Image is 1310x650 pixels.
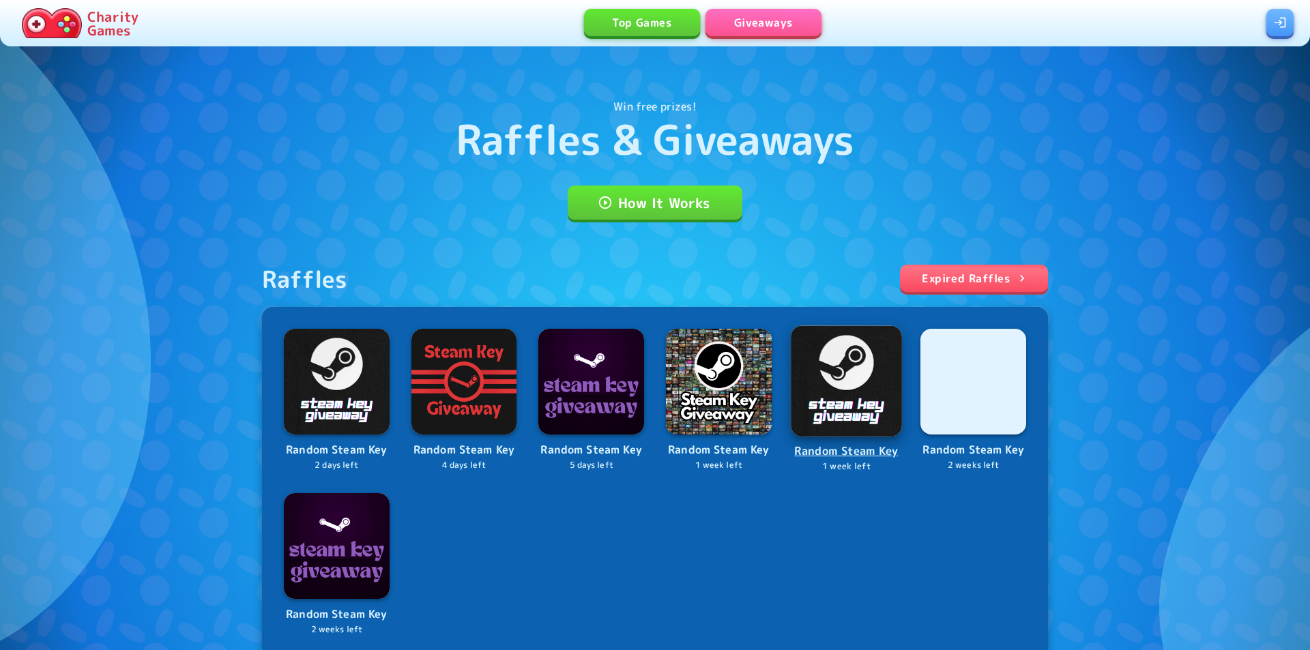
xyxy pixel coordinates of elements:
p: 2 weeks left [284,623,390,636]
p: Random Steam Key [792,442,901,460]
p: 4 days left [411,459,517,472]
p: 1 week left [792,460,901,473]
a: LogoRandom Steam Key2 weeks left [284,493,390,636]
img: Logo [791,325,902,437]
a: Expired Raffles [900,265,1048,292]
img: Logo [284,493,390,599]
a: LogoRandom Steam Key4 days left [411,329,517,471]
p: Charity Games [87,10,139,37]
p: Random Steam Key [538,441,644,459]
p: Random Steam Key [666,441,772,459]
img: Logo [284,329,390,434]
p: Win free prizes! [613,98,696,115]
img: Charity.Games [22,8,82,38]
img: Logo [538,329,644,434]
h1: Raffles & Giveaways [456,115,854,164]
p: 2 days left [284,459,390,472]
a: LogoRandom Steam Key2 days left [284,329,390,471]
a: Charity Games [16,5,144,41]
div: Raffles [262,265,348,293]
p: Random Steam Key [920,441,1026,459]
a: LogoRandom Steam Key5 days left [538,329,644,471]
p: 2 weeks left [920,459,1026,472]
a: Top Games [584,9,700,36]
p: Random Steam Key [284,606,390,623]
img: Logo [920,329,1026,434]
p: 5 days left [538,459,644,472]
p: Random Steam Key [284,441,390,459]
a: LogoRandom Steam Key2 weeks left [920,329,1026,471]
a: LogoRandom Steam Key1 week left [792,327,901,473]
a: LogoRandom Steam Key1 week left [666,329,772,471]
img: Logo [666,329,772,434]
a: How It Works [568,186,742,220]
p: Random Steam Key [411,441,517,459]
p: 1 week left [666,459,772,472]
a: Giveaways [705,9,821,36]
img: Logo [411,329,517,434]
